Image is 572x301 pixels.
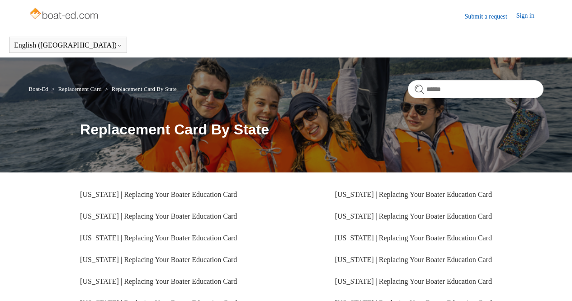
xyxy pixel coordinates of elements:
h1: Replacement Card By State [80,119,544,140]
a: [US_STATE] | Replacing Your Boater Education Card [335,256,492,263]
li: Replacement Card By State [103,86,177,92]
a: [US_STATE] | Replacing Your Boater Education Card [335,191,492,198]
a: [US_STATE] | Replacing Your Boater Education Card [80,191,237,198]
a: Boat-Ed [28,86,48,92]
a: Replacement Card [58,86,101,92]
a: [US_STATE] | Replacing Your Boater Education Card [80,256,237,263]
a: [US_STATE] | Replacing Your Boater Education Card [335,277,492,285]
button: English ([GEOGRAPHIC_DATA]) [14,41,122,49]
a: [US_STATE] | Replacing Your Boater Education Card [80,277,237,285]
img: Boat-Ed Help Center home page [28,5,100,24]
a: [US_STATE] | Replacing Your Boater Education Card [80,212,237,220]
a: Sign in [516,11,544,22]
li: Boat-Ed [28,86,50,92]
a: Submit a request [465,12,516,21]
a: [US_STATE] | Replacing Your Boater Education Card [335,234,492,242]
a: [US_STATE] | Replacing Your Boater Education Card [80,234,237,242]
li: Replacement Card [50,86,103,92]
input: Search [408,80,544,98]
a: [US_STATE] | Replacing Your Boater Education Card [335,212,492,220]
a: Replacement Card By State [112,86,177,92]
